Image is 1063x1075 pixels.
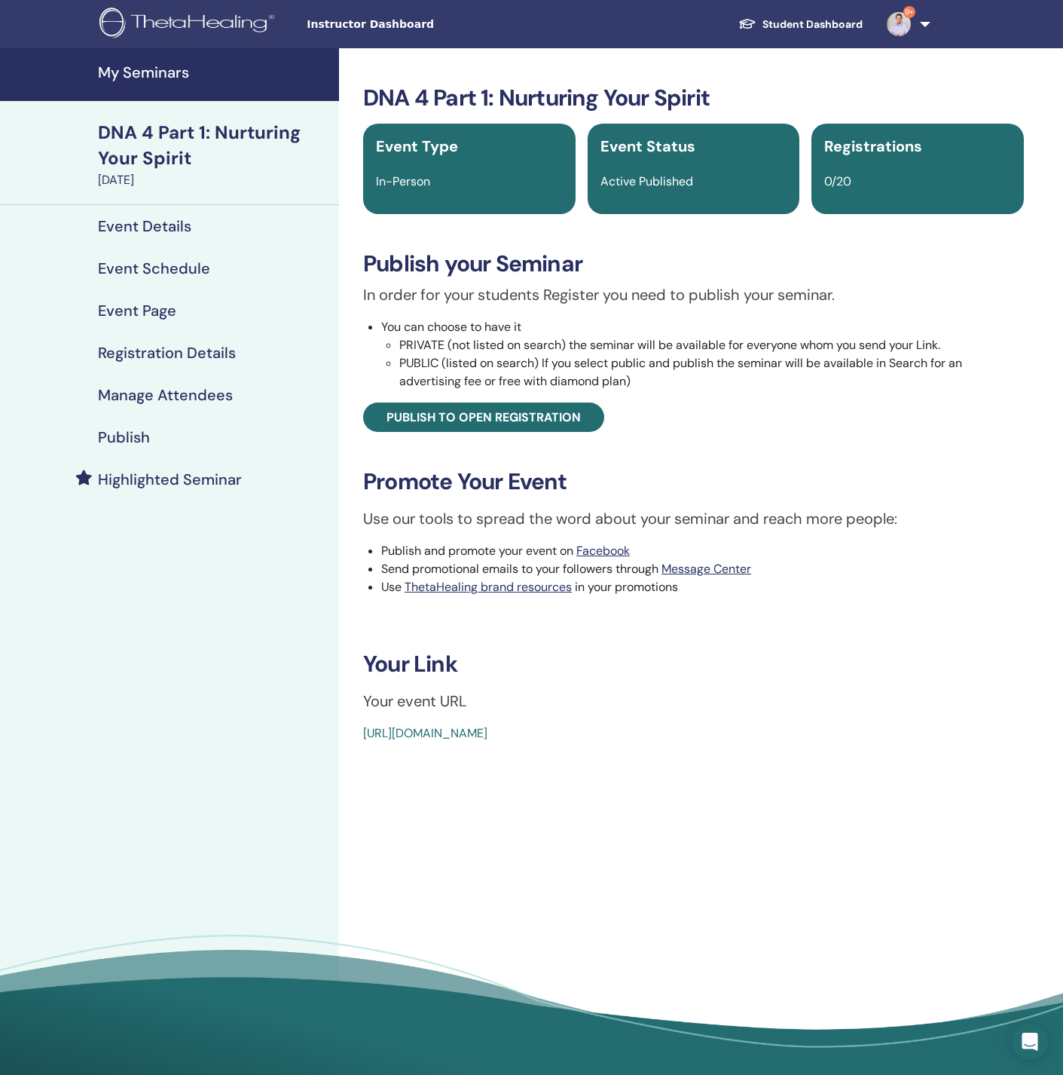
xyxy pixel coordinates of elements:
h3: Publish your Seminar [363,250,1024,277]
a: DNA 4 Part 1: Nurturing Your Spirit[DATE] [89,120,339,189]
h3: Your Link [363,651,1024,678]
h4: Publish [98,428,150,446]
h3: Promote Your Event [363,468,1024,495]
h4: Registration Details [98,344,236,362]
div: DNA 4 Part 1: Nurturing Your Spirit [98,120,330,171]
span: 9+ [903,6,915,18]
li: PRIVATE (not listed on search) the seminar will be available for everyone whom you send your Link. [399,336,1024,354]
h4: Event Schedule [98,259,210,277]
h4: Highlighted Seminar [98,470,242,488]
img: default.jpg [887,12,911,36]
span: Instructor Dashboard [307,17,533,32]
p: Use our tools to spread the word about your seminar and reach more people: [363,507,1024,530]
li: You can choose to have it [381,318,1024,390]
li: PUBLIC (listed on search) If you select public and publish the seminar will be available in Searc... [399,354,1024,390]
span: Event Status [600,136,695,156]
div: Open Intercom Messenger [1012,1024,1048,1060]
h4: Event Details [98,217,191,235]
h4: My Seminars [98,63,330,81]
h4: Event Page [98,302,176,320]
a: [URL][DOMAIN_NAME] [363,725,487,741]
a: Publish to open registration [363,403,604,432]
span: Event Type [376,136,458,156]
h3: DNA 4 Part 1: Nurturing Your Spirit [363,84,1024,112]
div: [DATE] [98,171,330,189]
li: Use in your promotions [381,578,1024,596]
span: In-Person [376,173,430,189]
p: Your event URL [363,690,1024,712]
a: Message Center [661,561,751,577]
span: 0/20 [824,173,851,189]
li: Publish and promote your event on [381,542,1024,560]
a: Student Dashboard [726,11,875,38]
span: Active Published [600,173,693,189]
img: graduation-cap-white.svg [738,17,756,30]
span: Publish to open registration [386,409,581,425]
h4: Manage Attendees [98,386,233,404]
a: Facebook [576,543,630,559]
img: logo.png [99,8,279,41]
li: Send promotional emails to your followers through [381,560,1024,578]
a: ThetaHealing brand resources [405,579,572,595]
p: In order for your students Register you need to publish your seminar. [363,283,1024,306]
span: Registrations [824,136,922,156]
